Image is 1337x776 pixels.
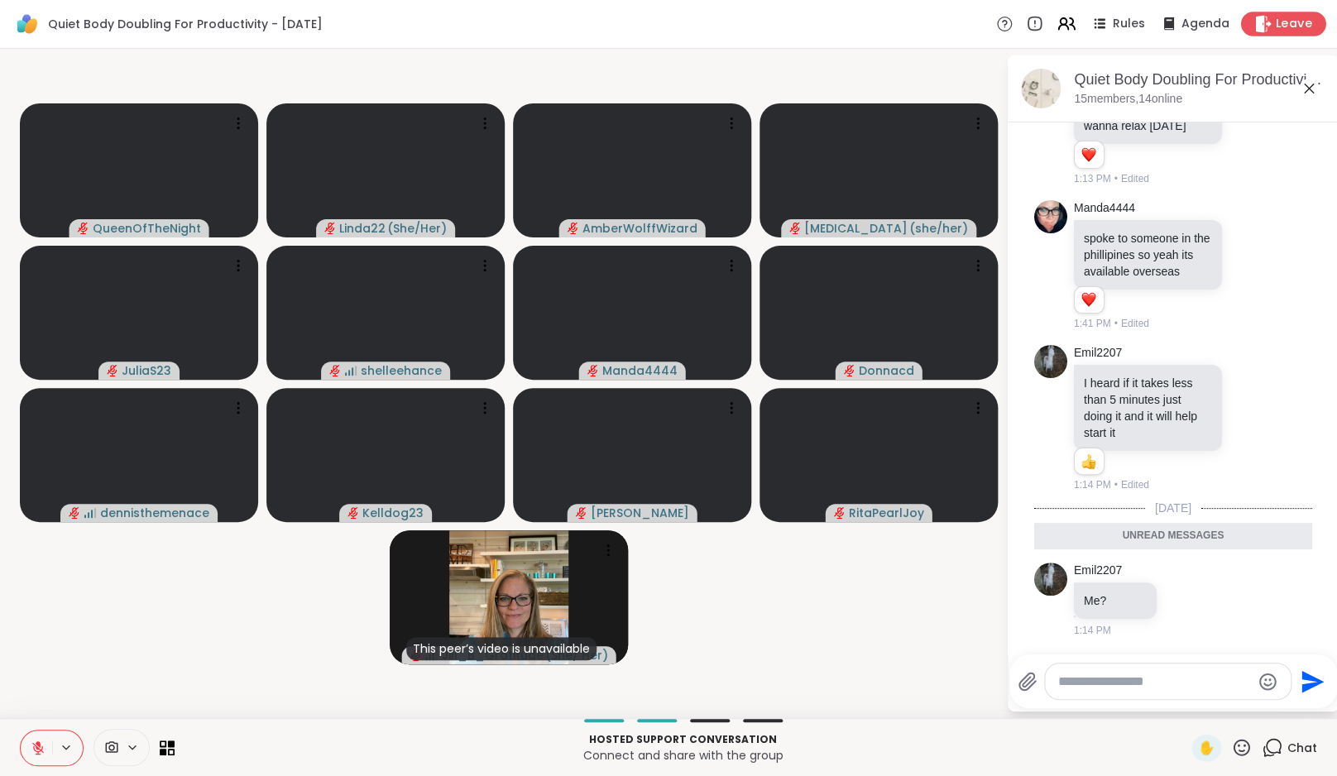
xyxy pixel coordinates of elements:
[602,362,678,379] span: Manda4444
[1113,16,1145,32] span: Rules
[1145,500,1201,516] span: [DATE]
[1080,148,1097,161] button: Reactions: love
[1074,316,1111,331] span: 1:41 PM
[387,220,447,237] span: ( She/Her )
[1080,294,1097,307] button: Reactions: love
[449,530,568,664] img: Jill_B_Gratitude
[1080,455,1097,468] button: Reactions: like
[1121,477,1149,492] span: Edited
[362,505,424,521] span: Kelldog23
[1074,345,1122,362] a: Emil2207
[324,223,336,234] span: audio-muted
[1034,200,1067,233] img: https://sharewell-space-live.sfo3.digitaloceanspaces.com/user-generated/9d626cd0-0697-47e5-a38d-3...
[1034,345,1067,378] img: https://sharewell-space-live.sfo3.digitaloceanspaces.com/user-generated/533e235e-f4e9-42f3-ab5a-1...
[78,223,89,234] span: audio-muted
[406,637,597,660] div: This peer’s video is unavailable
[1034,563,1067,596] img: https://sharewell-space-live.sfo3.digitaloceanspaces.com/user-generated/533e235e-f4e9-42f3-ab5a-1...
[1074,477,1111,492] span: 1:14 PM
[1058,673,1251,690] textarea: Type your message
[184,747,1181,764] p: Connect and share with the group
[1121,316,1149,331] span: Edited
[1074,171,1111,186] span: 1:13 PM
[1114,477,1118,492] span: •
[1287,740,1317,756] span: Chat
[361,362,442,379] span: shelleehance
[122,362,171,379] span: JuliaS23
[329,365,341,376] span: audio-muted
[591,505,689,521] span: [PERSON_NAME]
[587,365,599,376] span: audio-muted
[13,10,41,38] img: ShareWell Logomark
[909,220,968,237] span: ( she/her )
[1084,230,1212,280] p: spoke to someone in the phillipines so yeah its available overseas
[1291,663,1329,700] button: Send
[1258,672,1277,692] button: Emoji picker
[107,365,118,376] span: audio-muted
[1114,316,1118,331] span: •
[48,16,323,32] span: Quiet Body Doubling For Productivity - [DATE]
[1276,16,1312,33] span: Leave
[844,365,855,376] span: audio-muted
[1181,16,1229,32] span: Agenda
[1074,200,1135,217] a: Manda4444
[849,505,924,521] span: RitaPearlJoy
[100,505,209,521] span: dennisthemenace
[184,732,1181,747] p: Hosted support conversation
[1074,69,1325,90] div: Quiet Body Doubling For Productivity - [DATE]
[582,220,697,237] span: AmberWolffWizard
[1121,171,1149,186] span: Edited
[568,223,579,234] span: audio-muted
[347,507,359,519] span: audio-muted
[1075,287,1104,314] div: Reaction list
[339,220,386,237] span: Linda22
[1084,592,1147,609] p: Me?
[1075,141,1104,168] div: Reaction list
[1021,69,1061,108] img: Quiet Body Doubling For Productivity - Friday, Oct 10
[1198,738,1215,758] span: ✋
[834,507,846,519] span: audio-muted
[1074,623,1111,638] span: 1:14 PM
[69,507,80,519] span: audio-muted
[1114,171,1118,186] span: •
[789,223,801,234] span: audio-muted
[1084,375,1212,441] p: I heard if it takes less than 5 minutes just doing it and it will help start it
[1034,523,1312,549] div: Unread messages
[804,220,908,237] span: [MEDICAL_DATA]
[859,362,914,379] span: Donnacd
[1074,563,1122,579] a: Emil2207
[576,507,587,519] span: audio-muted
[93,220,201,237] span: QueenOfTheNight
[1074,91,1182,108] p: 15 members, 14 online
[1075,448,1104,475] div: Reaction list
